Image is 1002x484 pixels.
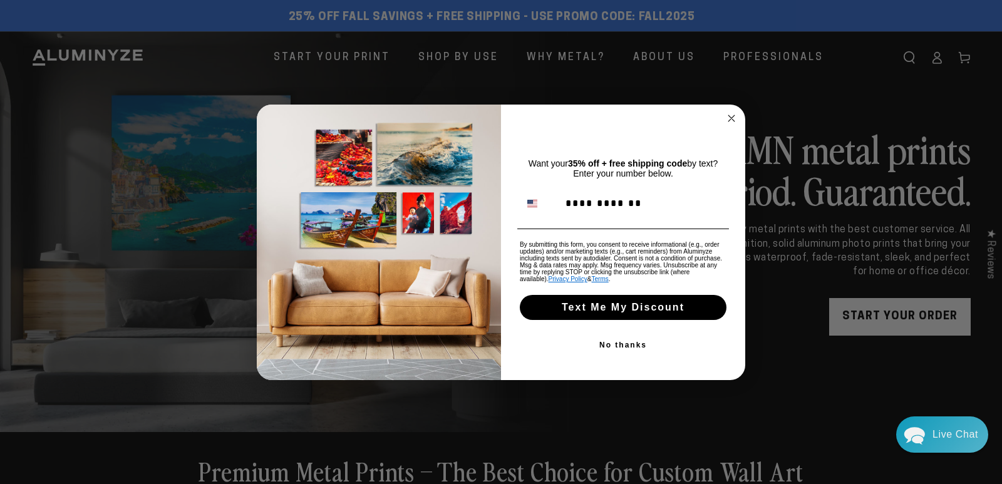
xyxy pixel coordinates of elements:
[568,158,687,168] strong: 35% off + free shipping code
[548,128,699,145] span: You're Almost There!
[520,241,726,282] p: By submitting this form, you consent to receive informational (e.g., order updates) and/or market...
[520,192,559,215] button: Search Countries
[257,105,501,380] img: 1cb11741-e1c7-4528-9c24-a2d7d3cf3a02.jpeg
[520,295,726,320] button: Text Me My Discount
[592,275,609,282] a: Terms
[724,111,739,126] button: Close dialog
[527,198,537,209] img: United States
[517,332,729,358] button: No thanks
[549,275,587,282] a: Privacy Policy
[520,158,726,178] p: Want your by text? Enter your number below.
[932,416,978,453] div: Contact Us Directly
[896,416,988,453] div: Chat widget toggle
